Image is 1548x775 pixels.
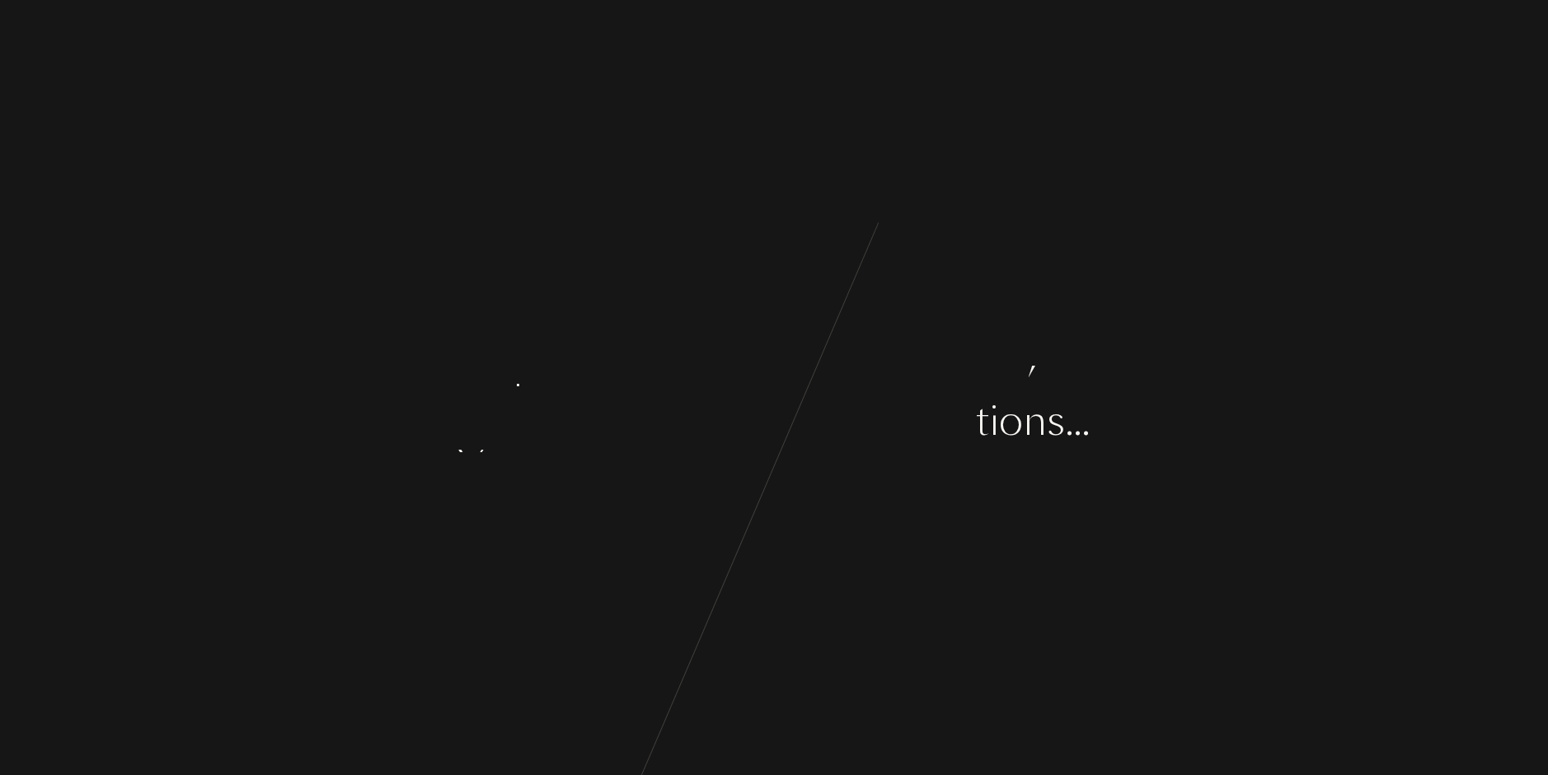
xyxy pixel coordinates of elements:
div: e [633,324,654,385]
div: s [888,390,906,451]
div: Y [458,390,484,451]
div: , [1028,324,1036,385]
div: d [722,390,746,451]
div: i [989,390,999,451]
div: t [559,390,573,451]
div: t [975,390,989,451]
div: w [800,324,827,385]
div: b [920,324,944,385]
div: . [1081,390,1090,451]
div: s [593,390,612,451]
div: a [573,390,593,451]
div: s [578,324,596,385]
div: t [978,324,992,385]
div: y [840,324,860,385]
div: o [695,324,719,385]
div: u [884,324,907,385]
div: a [955,390,975,451]
div: e [944,324,964,385]
div: e [536,324,556,385]
div: o [779,390,803,451]
div: ’ [570,324,578,385]
div: r [826,390,841,451]
div: t [612,390,626,451]
div: t [654,324,668,385]
div: i [930,390,940,451]
div: n [698,390,722,451]
div: o [999,390,1023,451]
div: r [531,390,546,451]
div: . [1073,390,1081,451]
div: o [776,324,800,385]
div: i [854,390,864,451]
div: n [753,324,776,385]
div: g [609,324,633,385]
div: e [626,390,646,451]
div: t [556,324,570,385]
div: o [484,390,508,451]
div: k [732,324,753,385]
div: p [906,390,930,451]
div: t [681,324,695,385]
div: . [1065,390,1073,451]
div: t [964,324,978,385]
div: u [508,390,531,451]
div: n [1023,390,1047,451]
div: s [1047,390,1065,451]
div: a [678,390,698,451]
div: u [803,390,826,451]
div: o [860,324,884,385]
div: y [759,390,779,451]
div: L [512,324,536,385]
div: n [864,390,888,451]
div: e [992,324,1013,385]
div: r [1013,324,1028,385]
div: s [646,390,664,451]
div: r [940,390,955,451]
